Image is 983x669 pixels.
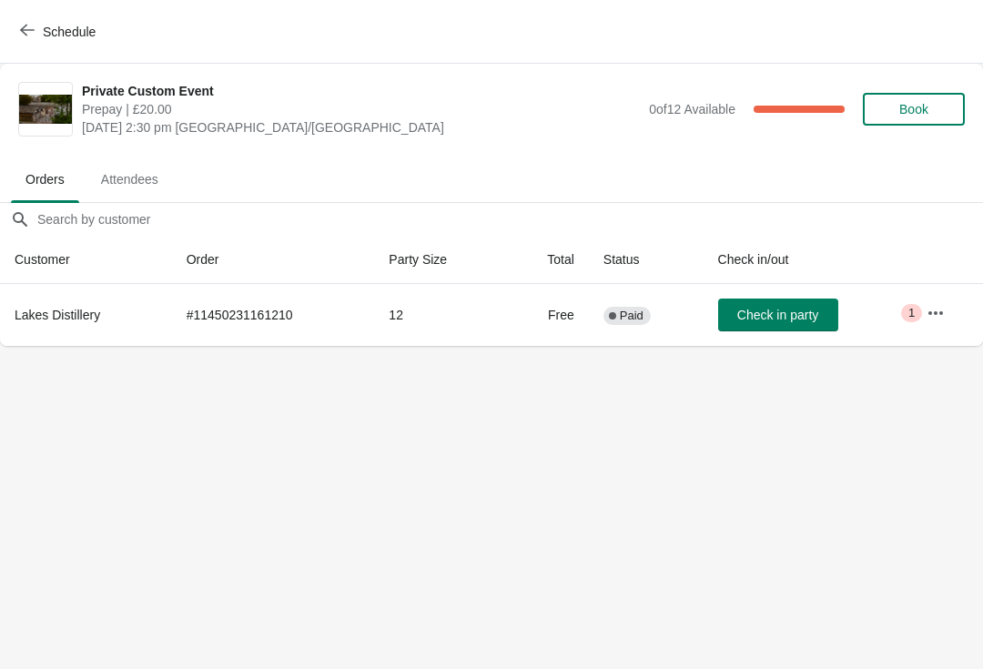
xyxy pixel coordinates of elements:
[82,82,640,100] span: Private Custom Event
[374,284,504,346] td: 12
[86,163,173,196] span: Attendees
[737,308,818,322] span: Check in party
[9,15,110,48] button: Schedule
[43,25,96,39] span: Schedule
[505,284,589,346] td: Free
[718,299,838,331] button: Check in party
[36,203,983,236] input: Search by customer
[172,236,375,284] th: Order
[374,236,504,284] th: Party Size
[899,102,928,117] span: Book
[82,118,640,137] span: [DATE] 2:30 pm [GEOGRAPHIC_DATA]/[GEOGRAPHIC_DATA]
[82,100,640,118] span: Prepay | £20.00
[649,102,735,117] span: 0 of 12 Available
[15,308,100,322] span: Lakes Distillery
[908,306,915,320] span: 1
[589,236,704,284] th: Status
[620,309,644,323] span: Paid
[172,284,375,346] td: # 11450231161210
[505,236,589,284] th: Total
[704,236,913,284] th: Check in/out
[19,95,72,125] img: Private Custom Event
[11,163,79,196] span: Orders
[863,93,965,126] button: Book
